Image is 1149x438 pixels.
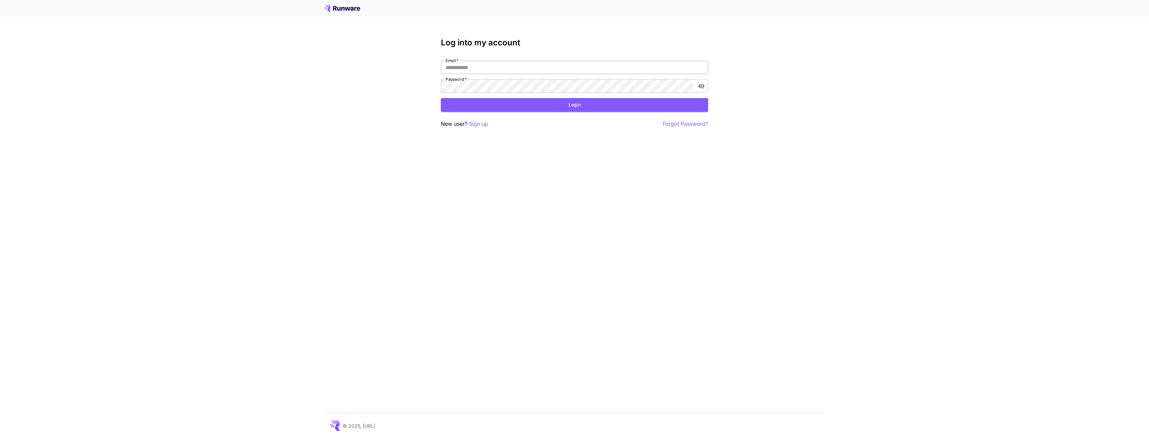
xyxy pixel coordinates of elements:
label: Email [446,58,459,63]
h3: Log into my account [441,38,708,47]
button: Forgot Password? [663,120,708,128]
p: New user? [441,120,488,128]
button: Login [441,98,708,112]
button: Sign up [469,120,488,128]
label: Password [446,76,467,82]
button: toggle password visibility [695,80,707,92]
p: © 2025, [URL] [343,422,375,429]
